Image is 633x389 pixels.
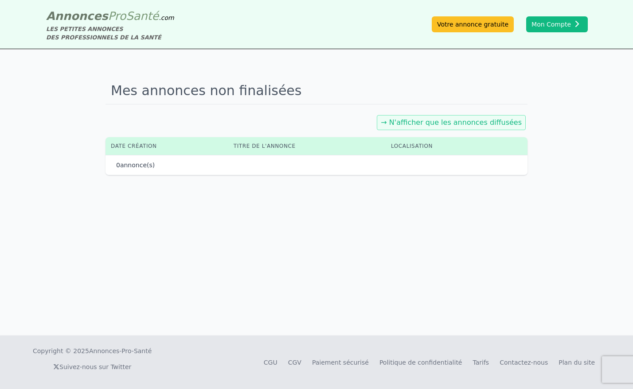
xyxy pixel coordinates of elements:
span: .com [159,14,174,21]
span: Annonces [46,9,108,23]
span: Pro [108,9,126,23]
a: AnnoncesProSanté.com [46,9,174,23]
a: Votre annonce gratuite [432,16,514,32]
button: Mon Compte [526,16,588,32]
a: → N'afficher que les annonces diffusées [381,118,522,127]
a: CGU [264,359,277,366]
h1: Mes annonces non finalisées [105,77,527,104]
div: Copyright © 2025 [33,347,152,355]
a: Contactez-nous [500,359,548,366]
div: LES PETITES ANNONCES DES PROFESSIONNELS DE LA SANTÉ [46,25,174,42]
a: Tarifs [473,359,489,366]
a: CGV [288,359,301,366]
a: Annonces-Pro-Santé [89,347,152,355]
span: Santé [126,9,159,23]
th: Localisation [386,137,499,155]
a: Politique de confidentialité [379,359,462,366]
th: Titre de l'annonce [228,137,386,155]
a: Plan du site [559,359,595,366]
p: annonce(s) [116,161,155,169]
a: Suivez-nous sur Twitter [53,363,131,370]
span: 0 [116,162,120,169]
th: Date création [105,137,228,155]
a: Paiement sécurisé [312,359,369,366]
